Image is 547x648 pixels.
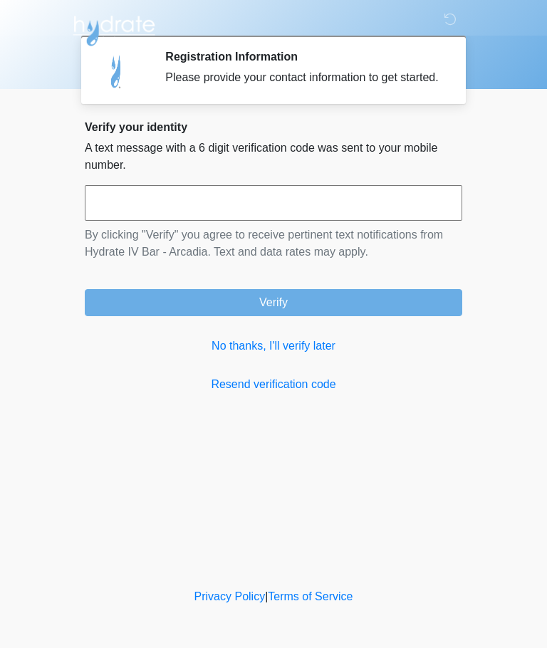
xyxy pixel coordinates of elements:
a: Resend verification code [85,376,462,393]
a: Terms of Service [268,590,353,602]
div: Please provide your contact information to get started. [165,69,441,86]
p: A text message with a 6 digit verification code was sent to your mobile number. [85,140,462,174]
button: Verify [85,289,462,316]
a: Privacy Policy [194,590,266,602]
a: No thanks, I'll verify later [85,338,462,355]
img: Hydrate IV Bar - Arcadia Logo [71,11,157,47]
img: Agent Avatar [95,50,138,93]
p: By clicking "Verify" you agree to receive pertinent text notifications from Hydrate IV Bar - Arca... [85,226,462,261]
h2: Verify your identity [85,120,462,134]
a: | [265,590,268,602]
